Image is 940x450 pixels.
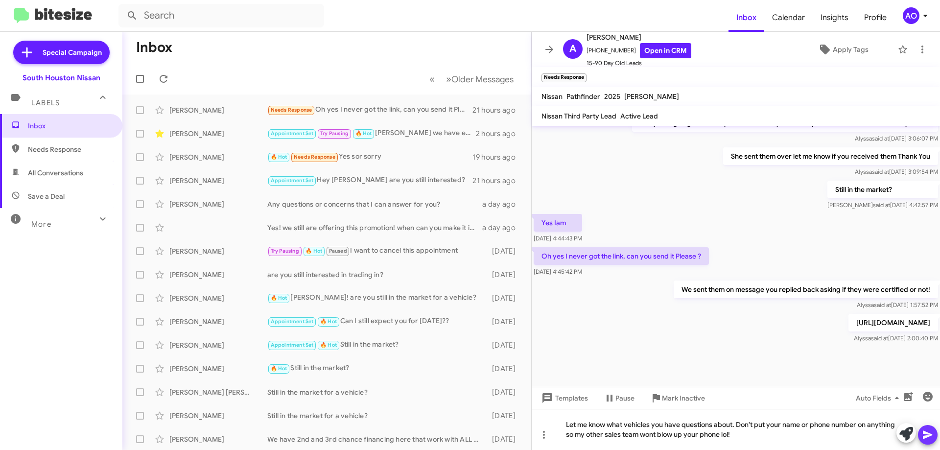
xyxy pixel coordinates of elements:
[620,112,658,120] span: Active Lead
[532,409,940,450] div: Let me know what vehicles you have questions about. Don't put your name or phone number on anythi...
[28,121,111,131] span: Inbox
[446,73,451,85] span: »
[169,129,267,139] div: [PERSON_NAME]
[429,73,435,85] span: «
[440,69,519,89] button: Next
[833,41,869,58] span: Apply Tags
[271,295,287,301] span: 🔥 Hot
[856,389,903,407] span: Auto Fields
[871,334,888,342] span: said at
[487,434,523,444] div: [DATE]
[569,41,576,57] span: A
[482,223,523,233] div: a day ago
[541,92,563,101] span: Nissan
[169,199,267,209] div: [PERSON_NAME]
[267,151,472,163] div: Yes sor sorry
[854,334,938,342] span: Alyssa [DATE] 2:00:40 PM
[355,130,372,137] span: 🔥 Hot
[596,389,642,407] button: Pause
[894,7,929,24] button: AO
[874,301,891,308] span: said at
[604,92,620,101] span: 2025
[169,105,267,115] div: [PERSON_NAME]
[487,270,523,280] div: [DATE]
[642,389,713,407] button: Mark Inactive
[472,152,523,162] div: 19 hours ago
[728,3,764,32] a: Inbox
[487,340,523,350] div: [DATE]
[169,411,267,421] div: [PERSON_NAME]
[674,281,938,298] p: We sent them on message you replied back asking if they were certified or not!
[827,181,938,198] p: Still in the market?
[487,317,523,327] div: [DATE]
[267,411,487,421] div: Still in the market for a vehicle?
[624,92,679,101] span: [PERSON_NAME]
[267,245,487,257] div: I want to cancel this appointment
[169,176,267,186] div: [PERSON_NAME]
[872,168,889,175] span: said at
[587,43,691,58] span: [PHONE_NUMBER]
[534,214,582,232] p: Yes Iam
[31,98,60,107] span: Labels
[587,31,691,43] span: [PERSON_NAME]
[329,248,347,254] span: Paused
[43,47,102,57] span: Special Campaign
[169,293,267,303] div: [PERSON_NAME]
[855,135,938,142] span: Alyssa [DATE] 3:06:07 PM
[267,363,487,374] div: Still in the market?
[662,389,705,407] span: Mark Inactive
[872,135,889,142] span: said at
[267,104,472,116] div: Oh yes I never got the link, can you send it Please ?
[320,130,349,137] span: Try Pausing
[320,342,337,348] span: 🔥 Hot
[813,3,856,32] a: Insights
[566,92,600,101] span: Pathfinder
[476,129,523,139] div: 2 hours ago
[764,3,813,32] span: Calendar
[267,434,487,444] div: We have 2nd and 3rd chance financing here that work with ALL credit types.
[267,175,472,186] div: Hey [PERSON_NAME] are you still interested?
[271,107,312,113] span: Needs Response
[423,69,441,89] button: Previous
[169,387,267,397] div: [PERSON_NAME] [PERSON_NAME]
[169,152,267,162] div: [PERSON_NAME]
[723,147,938,165] p: She sent them over let me know if you received them Thank You
[169,364,267,374] div: [PERSON_NAME]
[856,3,894,32] a: Profile
[587,58,691,68] span: 15-90 Day Old Leads
[267,339,487,351] div: Still in the market?
[793,41,893,58] button: Apply Tags
[540,389,588,407] span: Templates
[487,364,523,374] div: [DATE]
[31,220,51,229] span: More
[267,199,482,209] div: Any questions or concerns that I can answer for you?
[28,144,111,154] span: Needs Response
[271,248,299,254] span: Try Pausing
[848,314,938,332] p: [URL][DOMAIN_NAME]
[13,41,110,64] a: Special Campaign
[903,7,919,24] div: AO
[169,434,267,444] div: [PERSON_NAME]
[534,268,582,275] span: [DATE] 4:45:42 PM
[23,73,100,83] div: South Houston Nissan
[873,201,890,209] span: said at
[534,247,709,265] p: Oh yes I never got the link, can you send it Please ?
[267,223,482,233] div: Yes! we still are offering this promotion! when can you make it in with a proof of income, reside...
[424,69,519,89] nav: Page navigation example
[541,73,587,82] small: Needs Response
[487,293,523,303] div: [DATE]
[534,235,582,242] span: [DATE] 4:44:43 PM
[827,201,938,209] span: [PERSON_NAME] [DATE] 4:42:57 PM
[271,154,287,160] span: 🔥 Hot
[169,317,267,327] div: [PERSON_NAME]
[28,191,65,201] span: Save a Deal
[169,246,267,256] div: [PERSON_NAME]
[320,318,337,325] span: 🔥 Hot
[28,168,83,178] span: All Conversations
[451,74,514,85] span: Older Messages
[848,389,911,407] button: Auto Fields
[615,389,634,407] span: Pause
[169,270,267,280] div: [PERSON_NAME]
[487,411,523,421] div: [DATE]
